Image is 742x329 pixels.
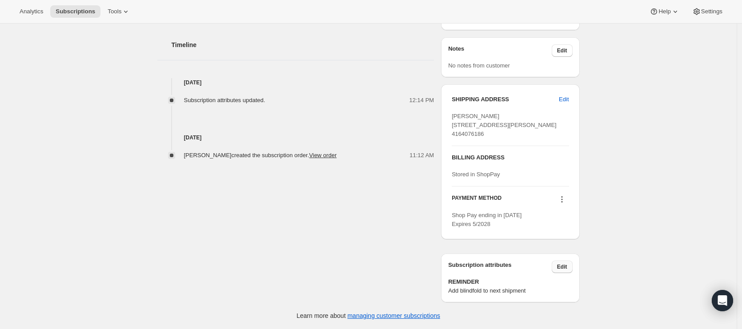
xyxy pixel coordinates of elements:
[552,261,573,273] button: Edit
[452,194,501,206] h3: PAYMENT METHOD
[448,261,552,273] h3: Subscription attributes
[309,152,337,159] a: View order
[102,5,136,18] button: Tools
[448,277,572,286] span: REMINDER
[297,311,440,320] p: Learn more about
[644,5,685,18] button: Help
[20,8,43,15] span: Analytics
[409,96,434,105] span: 12:14 PM
[448,286,572,295] span: Add blindfold to next shipment
[14,5,48,18] button: Analytics
[409,151,434,160] span: 11:12 AM
[658,8,670,15] span: Help
[172,40,434,49] h2: Timeline
[452,171,500,178] span: Stored in ShopPay
[56,8,95,15] span: Subscriptions
[184,152,337,159] span: [PERSON_NAME] created the subscription order.
[701,8,722,15] span: Settings
[687,5,728,18] button: Settings
[50,5,100,18] button: Subscriptions
[557,263,567,270] span: Edit
[452,212,521,227] span: Shop Pay ending in [DATE] Expires 5/2028
[452,113,557,137] span: [PERSON_NAME] [STREET_ADDRESS][PERSON_NAME] 4164076186
[452,153,569,162] h3: BILLING ADDRESS
[157,78,434,87] h4: [DATE]
[552,44,573,57] button: Edit
[448,44,552,57] h3: Notes
[712,290,733,311] div: Open Intercom Messenger
[347,312,440,319] a: managing customer subscriptions
[452,95,559,104] h3: SHIPPING ADDRESS
[448,62,510,69] span: No notes from customer
[157,133,434,142] h4: [DATE]
[557,47,567,54] span: Edit
[184,97,265,103] span: Subscription attributes updated.
[559,95,569,104] span: Edit
[108,8,121,15] span: Tools
[553,92,574,107] button: Edit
